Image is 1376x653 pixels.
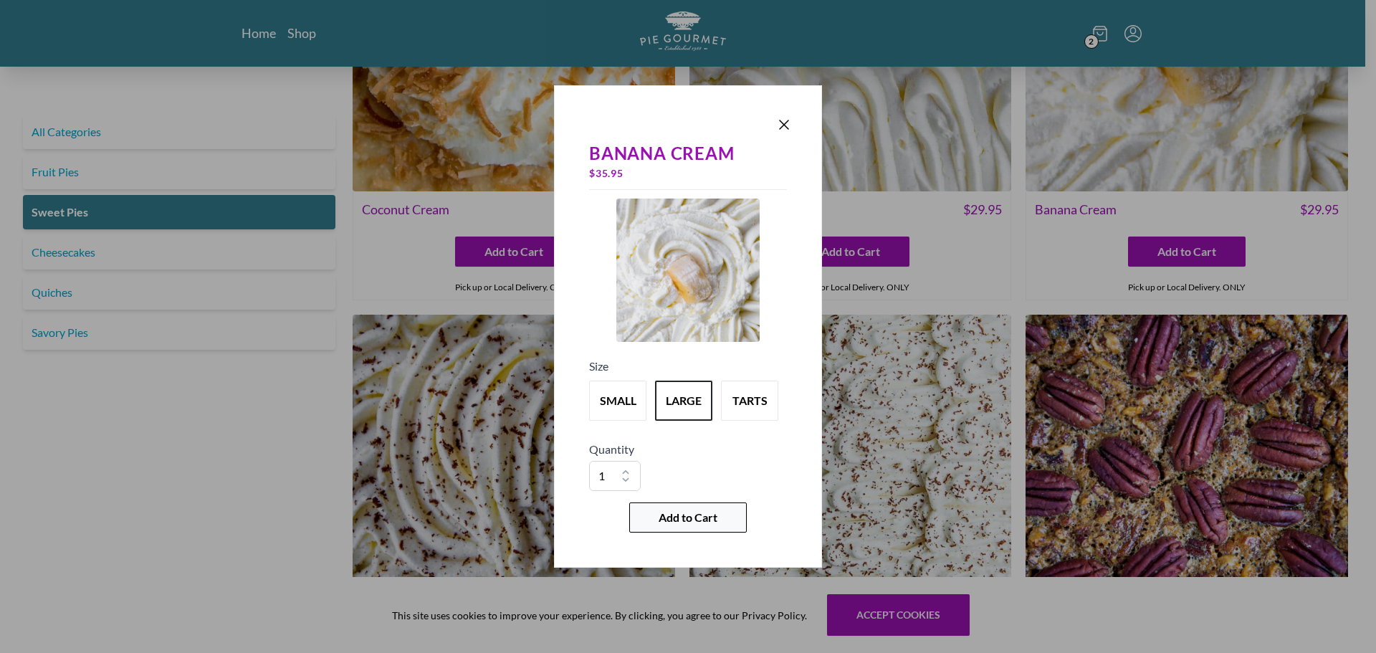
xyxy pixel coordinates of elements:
div: Banana Cream [589,143,787,163]
button: Add to Cart [629,502,747,533]
span: Add to Cart [659,509,717,526]
a: Product Image [616,199,760,346]
button: Close panel [775,116,793,133]
button: Variant Swatch [721,381,778,421]
button: Variant Swatch [655,381,712,421]
h5: Quantity [589,441,787,458]
img: Product Image [616,199,760,342]
button: Variant Swatch [589,381,646,421]
h5: Size [589,358,787,375]
div: $ 35.95 [589,163,787,183]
